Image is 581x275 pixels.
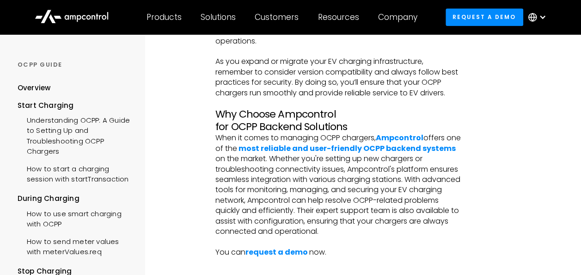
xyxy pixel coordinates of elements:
div: Resources [318,12,359,22]
div: Products [147,12,182,22]
div: Customers [255,12,299,22]
div: OCPP GUIDE [18,61,134,69]
div: Start Charging [18,100,134,111]
a: most reliable and user-friendly OCPP backend systems [239,143,456,154]
p: ‍ [215,98,462,108]
a: request a demo [245,247,308,257]
p: As you expand or migrate your EV charging infrastructure, remember to consider version compatibil... [215,56,462,98]
a: Overview [18,83,51,100]
a: How to send meter values with meterValues.req [18,232,134,260]
a: Request a demo [446,8,523,25]
p: When it comes to managing OCPP chargers, offers one of the on the market. Whether you're setting ... [215,133,462,257]
a: How to use smart charging with OCPP [18,204,134,232]
div: Company [378,12,417,22]
div: Solutions [201,12,236,22]
div: During Charging [18,194,134,204]
a: Ampcontrol [376,132,423,143]
div: Overview [18,83,51,93]
a: Understanding OCPP: A Guide to Setting Up and Troubleshooting OCPP Chargers [18,111,134,159]
p: ‍ [215,46,462,56]
a: How to start a charging session with startTransaction [18,159,134,187]
h3: Why Choose Ampcontrol for OCPP Backend Solutions [215,108,462,133]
